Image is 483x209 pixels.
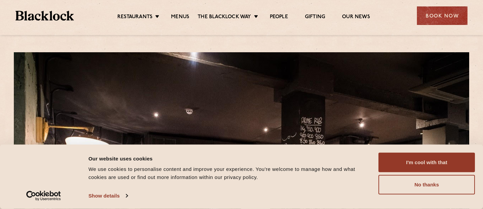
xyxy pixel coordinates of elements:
[417,6,467,25] div: Book Now
[378,153,475,172] button: I'm cool with that
[198,14,251,21] a: The Blacklock Way
[88,154,371,162] div: Our website uses cookies
[171,14,189,21] a: Menus
[270,14,288,21] a: People
[117,14,152,21] a: Restaurants
[16,11,74,21] img: BL_Textured_Logo-footer-cropped.svg
[378,175,475,195] button: No thanks
[342,14,370,21] a: Our News
[14,191,73,201] a: Usercentrics Cookiebot - opens in a new window
[88,165,371,181] div: We use cookies to personalise content and improve your experience. You're welcome to manage how a...
[88,191,127,201] a: Show details
[305,14,325,21] a: Gifting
